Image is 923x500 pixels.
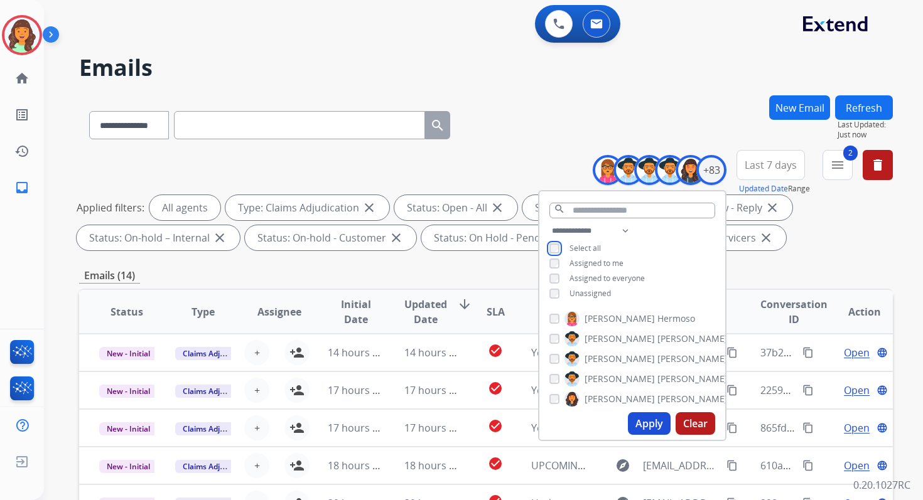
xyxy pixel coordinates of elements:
mat-icon: person_add [289,420,305,435]
div: Status: On-hold – Internal [77,225,240,250]
div: Type: Claims Adjudication [225,195,389,220]
th: Action [816,290,893,334]
span: Updated Date [404,297,447,327]
mat-icon: home [14,71,30,86]
span: Open [844,345,870,360]
div: All agents [149,195,220,220]
button: + [244,453,269,478]
span: 17 hours ago [404,421,467,435]
span: + [254,345,260,360]
mat-icon: check_circle [488,456,503,471]
span: New - Initial [99,347,158,360]
span: [PERSON_NAME] [585,312,655,325]
mat-icon: list_alt [14,107,30,122]
button: New Email [769,95,830,120]
span: SLA [487,304,505,319]
button: Apply [628,412,671,435]
mat-icon: close [389,230,404,245]
mat-icon: language [877,422,888,434]
span: Hermoso [657,312,695,325]
span: Assigned to everyone [569,273,645,284]
mat-icon: close [758,230,774,245]
span: Open [844,420,870,435]
mat-icon: explore [615,458,630,473]
mat-icon: history [14,144,30,159]
mat-icon: content_copy [726,347,738,358]
span: [PERSON_NAME] [585,393,655,405]
button: Clear [676,412,715,435]
span: Status [111,304,143,319]
span: 14 hours ago [404,346,467,359]
button: Updated Date [739,184,788,194]
span: + [254,420,260,435]
mat-icon: language [877,347,888,358]
mat-icon: person_add [289,345,305,360]
mat-icon: inbox [14,180,30,195]
mat-icon: content_copy [726,422,738,434]
p: Applied filters: [77,200,144,215]
p: Emails (14) [79,268,140,284]
span: 2 [843,146,858,161]
mat-icon: close [765,200,780,215]
span: UPCOMING REPAIR: Extend Customer [531,459,708,472]
mat-icon: delete [870,157,885,173]
span: Last Updated: [838,120,893,130]
span: Type [192,304,215,319]
span: Initial Date [328,297,383,327]
span: [PERSON_NAME] [585,332,655,345]
span: Select all [569,243,601,253]
button: Refresh [835,95,893,120]
span: Claims Adjudication [175,460,261,473]
span: Claims Adjudication [175,422,261,435]
span: 14 hours ago [328,346,390,359]
mat-icon: person_add [289,383,305,398]
span: Claims Adjudication [175,385,261,398]
mat-icon: close [212,230,227,245]
span: Last 7 days [745,162,797,168]
mat-icon: content_copy [802,385,814,396]
div: +83 [696,155,726,185]
mat-icon: content_copy [802,460,814,471]
mat-icon: close [362,200,377,215]
span: Open [844,458,870,473]
div: Status: New - Initial [522,195,655,220]
span: [PERSON_NAME] [585,373,655,385]
mat-icon: menu [830,157,845,173]
span: [PERSON_NAME] [657,393,728,405]
mat-icon: search [554,203,565,215]
span: [PERSON_NAME] [657,373,728,385]
mat-icon: content_copy [802,347,814,358]
span: 18 hours ago [404,459,467,472]
span: + [254,383,260,398]
button: + [244,378,269,403]
span: Conversation ID [760,297,828,327]
span: New - Initial [99,460,158,473]
mat-icon: language [877,385,888,396]
div: Status: Open - All [394,195,517,220]
button: Last 7 days [737,150,805,180]
mat-icon: check_circle [488,381,503,396]
span: + [254,458,260,473]
span: [PERSON_NAME] [585,353,655,365]
mat-icon: check_circle [488,418,503,434]
mat-icon: search [430,118,445,133]
span: New - Initial [99,422,158,435]
span: 17 hours ago [328,421,390,435]
h2: Emails [79,55,893,80]
span: New - Initial [99,385,158,398]
span: [PERSON_NAME] [657,353,728,365]
span: Assignee [257,304,301,319]
span: [EMAIL_ADDRESS][DOMAIN_NAME] [643,458,720,473]
mat-icon: person_add [289,458,305,473]
span: 18 hours ago [328,459,390,472]
img: avatar [4,18,40,53]
mat-icon: close [490,200,505,215]
span: 17 hours ago [404,383,467,397]
mat-icon: content_copy [726,460,738,471]
span: Range [739,183,810,194]
span: [PERSON_NAME] [657,332,728,345]
mat-icon: content_copy [726,385,738,396]
mat-icon: language [877,460,888,471]
span: 17 hours ago [328,383,390,397]
span: Unassigned [569,288,611,299]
